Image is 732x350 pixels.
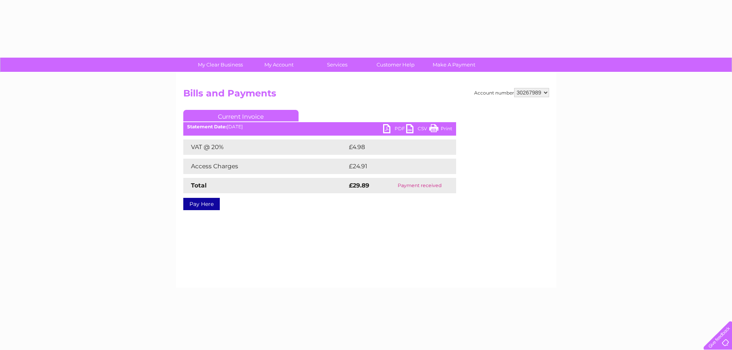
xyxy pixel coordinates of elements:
a: CSV [406,124,429,135]
a: Pay Here [183,198,220,210]
div: Account number [474,88,549,97]
h2: Bills and Payments [183,88,549,103]
a: Customer Help [364,58,427,72]
td: £24.91 [347,159,440,174]
strong: £29.89 [349,182,369,189]
strong: Total [191,182,207,189]
a: Print [429,124,452,135]
div: [DATE] [183,124,456,129]
td: £4.98 [347,139,438,155]
a: Current Invoice [183,110,299,121]
b: Statement Date: [187,124,227,129]
td: Payment received [383,178,456,193]
a: My Clear Business [189,58,252,72]
td: Access Charges [183,159,347,174]
a: Make A Payment [422,58,486,72]
td: VAT @ 20% [183,139,347,155]
a: My Account [247,58,310,72]
a: PDF [383,124,406,135]
a: Services [305,58,369,72]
